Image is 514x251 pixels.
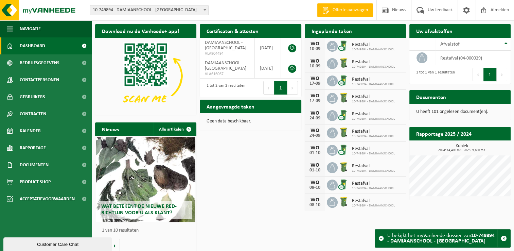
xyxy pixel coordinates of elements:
div: 08-10 [308,203,322,207]
h2: Aangevraagde taken [200,100,261,113]
img: WB-0240-HPE-GN-50 [338,196,349,207]
img: WB-0240-HPE-GN-50 [338,92,349,103]
span: Documenten [20,156,49,173]
img: WB-0240-CU [338,179,349,190]
span: Product Shop [20,173,51,190]
h2: Rapportage 2025 / 2024 [409,127,478,140]
div: WO [308,180,322,185]
button: 1 [274,81,287,95]
span: 10-749894 - DAMIAANSCHOOL [352,117,395,121]
img: WB-0240-CU [338,109,349,121]
span: Restafval [352,77,395,82]
span: Contracten [20,105,46,122]
button: 1 [483,68,497,81]
span: Restafval [352,181,395,186]
div: 24-09 [308,116,322,121]
span: 10-749894 - DAMIAANSCHOOL [352,65,395,69]
img: WB-0240-CU [338,40,349,51]
span: Restafval [352,164,395,169]
span: 10-749894 - DAMIAANSCHOOL [352,169,395,173]
td: [DATE] [255,38,281,58]
span: 10-749894 - DAMIAANSCHOOL [352,100,395,104]
span: Dashboard [20,37,45,54]
span: Kalender [20,122,41,139]
span: Restafval [352,146,395,152]
td: [DATE] [255,58,281,79]
p: 1 van 10 resultaten [102,228,193,233]
span: Acceptatievoorwaarden [20,190,75,207]
span: Bedrijfsgegevens [20,54,59,71]
a: Wat betekent de nieuwe RED-richtlijn voor u als klant? [96,137,195,222]
span: Navigatie [20,20,41,37]
span: Restafval [352,94,395,100]
span: 10-749894 - DAMIAANSCHOOL [352,134,395,138]
h2: Download nu de Vanheede+ app! [95,24,186,37]
span: DAMIAANSCHOOL - [GEOGRAPHIC_DATA] [205,40,246,51]
div: WO [308,163,322,168]
button: Next [497,68,507,81]
span: Gebruikers [20,88,45,105]
span: VLA616067 [205,71,249,77]
div: 08-10 [308,185,322,190]
span: 10-749894 - DAMIAANSCHOOL [352,82,395,86]
div: WO [308,197,322,203]
a: Bekijk rapportage [460,140,510,154]
img: WB-0240-CU [338,74,349,86]
iframe: chat widget [3,236,113,251]
span: 10-749894 - DAMIAANSCHOOL [352,48,395,52]
span: Offerte aanvragen [331,7,370,14]
a: Alle artikelen [154,122,196,136]
div: 1 tot 1 van 1 resultaten [413,67,455,82]
div: 10-09 [308,47,322,51]
div: WO [308,145,322,151]
div: WO [308,93,322,99]
span: Restafval [352,112,395,117]
div: 17-09 [308,81,322,86]
span: 2024: 14,400 m3 - 2025: 9,600 m3 [413,149,511,152]
div: U bekijkt het myVanheede dossier van [387,230,497,247]
button: Previous [263,81,274,95]
div: 01-10 [308,168,322,173]
h2: Uw afvalstoffen [409,24,459,37]
img: Download de VHEPlus App [95,38,196,114]
div: 17-09 [308,99,322,103]
span: 10-749894 - DAMIAANSCHOOL [352,186,395,190]
span: Afvalstof [440,41,460,47]
span: Contactpersonen [20,71,59,88]
div: WO [308,128,322,133]
strong: 10-749894 - DAMIAANSCHOOL - [GEOGRAPHIC_DATA] [387,233,495,244]
span: DAMIAANSCHOOL - [GEOGRAPHIC_DATA] [205,61,246,71]
span: Rapportage [20,139,46,156]
button: Previous [473,68,483,81]
span: 10-749894 - DAMIAANSCHOOL [352,152,395,156]
div: 24-09 [308,133,322,138]
div: WO [308,41,322,47]
p: Geen data beschikbaar. [207,119,294,124]
img: WB-0240-HPE-GN-50 [338,161,349,173]
td: restafval (04-000029) [435,51,511,65]
span: Wat betekent de nieuwe RED-richtlijn voor u als klant? [101,204,177,216]
a: Offerte aanvragen [317,3,373,17]
span: 10-749894 - DAMIAANSCHOOL - KORTRIJK [90,5,208,15]
div: 01-10 [308,151,322,155]
span: Restafval [352,42,395,48]
div: WO [308,111,322,116]
span: VLA904494 [205,51,249,56]
button: Next [287,81,298,95]
p: U heeft 101 ongelezen document(en). [416,110,504,114]
h2: Certificaten & attesten [200,24,265,37]
div: 1 tot 2 van 2 resultaten [203,80,245,95]
h2: Documenten [409,90,453,103]
img: WB-0240-HPE-GN-50 [338,127,349,138]
span: Restafval [352,60,395,65]
img: WB-0240-CU [338,144,349,155]
h2: Nieuws [95,122,126,136]
span: 10-749894 - DAMIAANSCHOOL [352,204,395,208]
div: WO [308,76,322,81]
h3: Kubiek [413,144,511,152]
div: WO [308,58,322,64]
div: 10-09 [308,64,322,69]
span: Restafval [352,198,395,204]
